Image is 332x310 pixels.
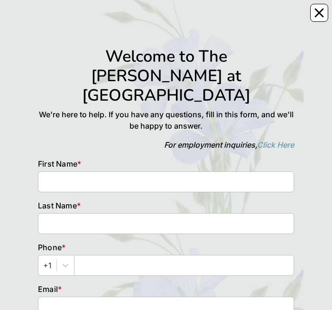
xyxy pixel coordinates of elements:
button: Close [310,4,328,22]
span: Last Name [38,201,77,210]
a: Click Here [257,140,294,150]
p: We're here to help. If you have any questions, fill in this form, and we'll be happy to answer. [38,109,294,132]
span: Email [38,284,58,294]
h1: Welcome to The [PERSON_NAME] at [GEOGRAPHIC_DATA] [38,47,294,105]
span: Phone [38,243,62,252]
span: First Name [38,159,77,169]
p: For employment inquiries, [38,139,294,150]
